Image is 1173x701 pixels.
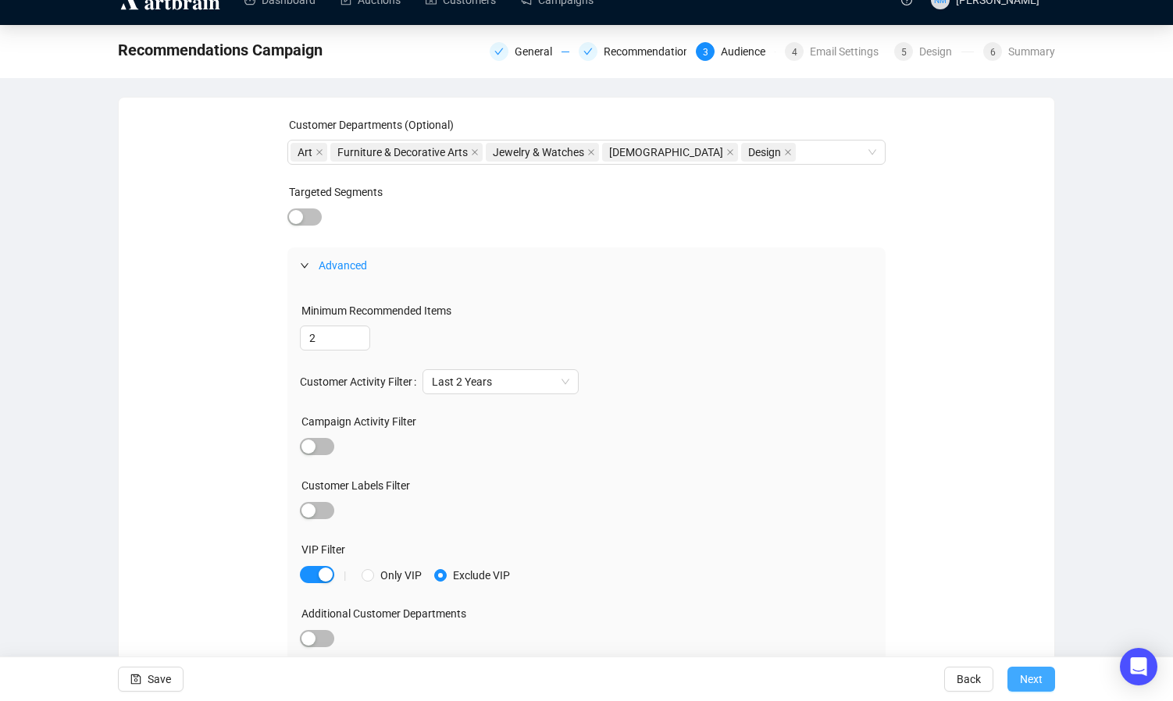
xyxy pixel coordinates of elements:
div: | [344,569,346,582]
span: Last 2 Years [432,370,569,393]
div: 4Email Settings [785,42,885,61]
label: Customer Labels Filter [301,479,410,492]
span: close [471,148,479,156]
span: close [316,148,323,156]
div: General [490,42,569,61]
span: Design [741,143,796,162]
span: save [130,674,141,685]
div: General [515,42,562,61]
span: Save [148,657,171,701]
span: 3 [703,47,708,58]
button: Next [1007,667,1055,692]
label: Targeted Segments [289,186,383,198]
span: Recommendations Campaign [118,37,323,62]
div: Recommendations [579,42,686,61]
span: check [583,47,593,56]
span: 4 [792,47,797,58]
span: Art [298,144,312,161]
div: Summary [1008,42,1055,61]
div: Audience [721,42,775,61]
span: Design [748,144,781,161]
span: expanded [300,261,309,270]
div: 3Audience [696,42,775,61]
span: Jewelry & Watches [486,143,599,162]
span: 6 [990,47,996,58]
div: 5Design [894,42,974,61]
label: VIP Filter [301,543,345,556]
label: Customer Activity Filter [300,369,422,394]
span: Next [1020,657,1043,701]
span: Only VIP [374,567,428,584]
label: Minimum Recommended Items [301,304,451,317]
span: Advanced [319,259,367,272]
button: Save [118,667,184,692]
span: Furniture & Decorative Arts [330,143,483,162]
span: Art [291,143,327,162]
span: close [587,148,595,156]
div: 6Summary [983,42,1055,61]
span: close [726,148,734,156]
span: Back [957,657,981,701]
div: Email Settings [810,42,888,61]
span: close [784,148,792,156]
label: Campaign Activity Filter [301,415,416,428]
label: Customer Departments (Optional) [289,119,454,131]
span: Furniture & Decorative Arts [337,144,468,161]
button: Back [944,667,993,692]
div: Recommendations [604,42,704,61]
span: 5 [901,47,907,58]
div: Design [919,42,961,61]
div: Open Intercom Messenger [1120,648,1157,685]
label: Additional Customer Departments [301,607,466,620]
span: Native American [602,143,738,162]
div: Advanced [287,247,886,283]
span: check [494,47,504,56]
span: Jewelry & Watches [493,144,584,161]
span: Exclude VIP [447,567,516,584]
span: [DEMOGRAPHIC_DATA] [609,144,723,161]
